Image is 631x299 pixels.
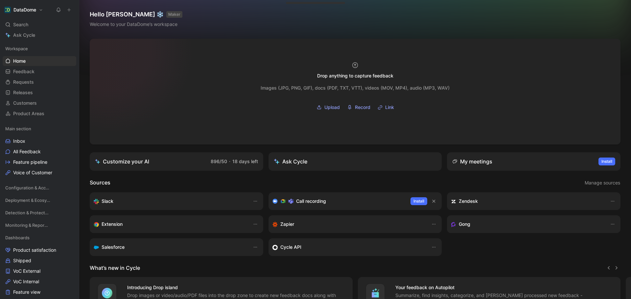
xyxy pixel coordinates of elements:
[13,169,52,176] span: Voice of Customer
[375,102,396,112] button: Link
[451,220,603,228] div: Capture feedback from your incoming calls
[102,197,113,205] h3: Slack
[261,84,450,92] div: Images (JPG, PNG, GIF), docs (PDF, TXT, VTT), videos (MOV, MP4), audio (MP3, WAV)
[13,289,40,295] span: Feature view
[3,168,76,178] a: Voice of Customer
[3,157,76,167] a: Feature pipeline
[3,20,76,30] div: Search
[3,183,76,193] div: Configuration & Access
[90,11,182,18] h1: Hello [PERSON_NAME] ❄️
[5,197,50,203] span: Deployment & Ecosystem
[94,220,246,228] div: Capture feedback from anywhere on the web
[317,72,393,80] div: Drop anything to capture feedback
[3,77,76,87] a: Requests
[13,58,26,64] span: Home
[166,11,182,18] button: MAKER
[5,222,50,228] span: Monitoring & Reporting
[274,158,307,165] div: Ask Cycle
[3,256,76,266] a: Shipped
[3,233,76,243] div: Dashboards
[13,21,28,29] span: Search
[211,159,227,164] span: 896/50
[459,220,470,228] h3: Gong
[355,103,370,111] span: Record
[272,243,425,251] div: Sync customers & send feedback from custom sources. Get inspired by our favorite use case
[3,195,76,205] div: Deployment & Ecosystem
[5,209,49,216] span: Detection & Protection
[269,152,442,171] button: Ask Cycle
[13,31,35,39] span: Ask Cycle
[3,245,76,255] a: Product satisfaction
[3,266,76,276] a: VoC External
[585,179,620,187] span: Manage sources
[601,158,612,165] span: Install
[395,284,613,291] h4: Your feedback on Autopilot
[13,247,56,253] span: Product satisfaction
[3,220,76,232] div: Monitoring & Reporting
[3,220,76,230] div: Monitoring & Reporting
[5,45,28,52] span: Workspace
[3,88,76,97] a: Releases
[90,264,140,272] h2: What’s new in Cycle
[13,257,31,264] span: Shipped
[5,125,31,132] span: Main section
[13,138,25,144] span: Inbox
[4,7,11,13] img: DataDome
[102,243,125,251] h3: Salesforce
[102,220,123,228] h3: Extension
[3,5,45,14] button: DataDomeDataDome
[314,102,342,112] button: Upload
[13,148,41,155] span: All Feedback
[90,152,263,171] a: Customize your AI896/50·18 days left
[3,124,76,178] div: Main sectionInboxAll FeedbackFeature pipelineVoice of Customer
[3,208,76,218] div: Detection & Protection
[3,195,76,207] div: Deployment & Ecosystem
[3,208,76,220] div: Detection & Protection
[13,7,36,13] h1: DataDome
[345,102,373,112] button: Record
[3,67,76,76] a: Feedback
[3,30,76,40] a: Ask Cycle
[13,110,44,117] span: Product Areas
[3,277,76,287] a: VoC Internal
[3,98,76,108] a: Customers
[5,184,50,191] span: Configuration & Access
[127,284,345,291] h4: Introducing Drop island
[324,103,340,111] span: Upload
[272,220,425,228] div: Capture feedback from thousands of sources with Zapier (survey results, recordings, sheets, etc).
[459,197,478,205] h3: Zendesk
[13,268,40,274] span: VoC External
[385,103,394,111] span: Link
[13,159,47,165] span: Feature pipeline
[5,234,30,241] span: Dashboards
[280,220,294,228] h3: Zapier
[90,179,110,187] h2: Sources
[452,158,492,165] div: My meetings
[3,147,76,157] a: All Feedback
[3,287,76,297] a: Feature view
[13,68,35,75] span: Feedback
[280,243,301,251] h3: Cycle API
[13,278,39,285] span: VoC Internal
[584,179,620,187] button: Manage sources
[3,109,76,118] a: Product Areas
[296,197,326,205] h3: Call recording
[229,159,230,164] span: ·
[13,89,33,96] span: Releases
[94,197,246,205] div: Sync your customers, send feedback and get updates in Slack
[410,197,427,205] button: Install
[272,197,406,205] div: Record & transcribe meetings from Zoom, Meet & Teams.
[3,56,76,66] a: Home
[3,136,76,146] a: Inbox
[232,159,258,164] span: 18 days left
[598,158,615,165] button: Install
[413,198,424,204] span: Install
[13,100,37,106] span: Customers
[3,183,76,195] div: Configuration & Access
[90,20,182,28] div: Welcome to your DataDome’s workspace
[451,197,603,205] div: Sync customers and create docs
[3,124,76,134] div: Main section
[95,158,149,165] div: Customize your AI
[3,44,76,53] div: Workspace
[13,79,34,85] span: Requests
